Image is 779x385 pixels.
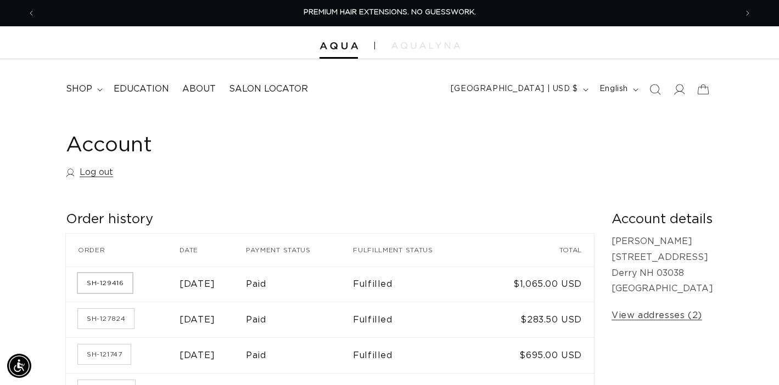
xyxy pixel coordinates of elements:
[66,234,180,267] th: Order
[246,267,353,302] td: Paid
[66,132,713,159] h1: Account
[481,337,594,373] td: $695.00 USD
[66,211,594,228] h2: Order history
[481,267,594,302] td: $1,065.00 USD
[66,83,92,95] span: shop
[229,83,308,95] span: Salon Locator
[736,3,760,24] button: Next announcement
[180,280,215,288] time: [DATE]
[59,77,107,101] summary: shop
[353,337,481,373] td: Fulfilled
[180,234,246,267] th: Date
[481,302,594,337] td: $283.50 USD
[612,211,713,228] h2: Account details
[78,309,134,329] a: Order number SH-127824
[481,234,594,267] th: Total
[78,273,132,293] a: Order number SH-129416
[107,77,176,101] a: Education
[451,83,578,95] span: [GEOGRAPHIC_DATA] | USD $
[246,302,353,337] td: Paid
[320,42,358,50] img: Aqua Hair Extensions
[176,77,222,101] a: About
[182,83,216,95] span: About
[114,83,169,95] span: Education
[444,79,593,100] button: [GEOGRAPHIC_DATA] | USD $
[246,337,353,373] td: Paid
[599,83,628,95] span: English
[353,234,481,267] th: Fulfillment status
[643,77,667,101] summary: Search
[391,42,460,49] img: aqualyna.com
[7,354,31,378] div: Accessibility Menu
[19,3,43,24] button: Previous announcement
[353,267,481,302] td: Fulfilled
[78,344,131,364] a: Order number SH-121747
[180,351,215,360] time: [DATE]
[612,234,713,297] p: [PERSON_NAME] [STREET_ADDRESS] Derry NH 03038 [GEOGRAPHIC_DATA]
[66,165,113,180] a: Log out
[180,315,215,324] time: [DATE]
[353,302,481,337] td: Fulfilled
[612,308,702,324] a: View addresses (2)
[222,77,315,101] a: Salon Locator
[246,234,353,267] th: Payment status
[593,79,643,100] button: English
[304,9,476,16] span: PREMIUM HAIR EXTENSIONS. NO GUESSWORK.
